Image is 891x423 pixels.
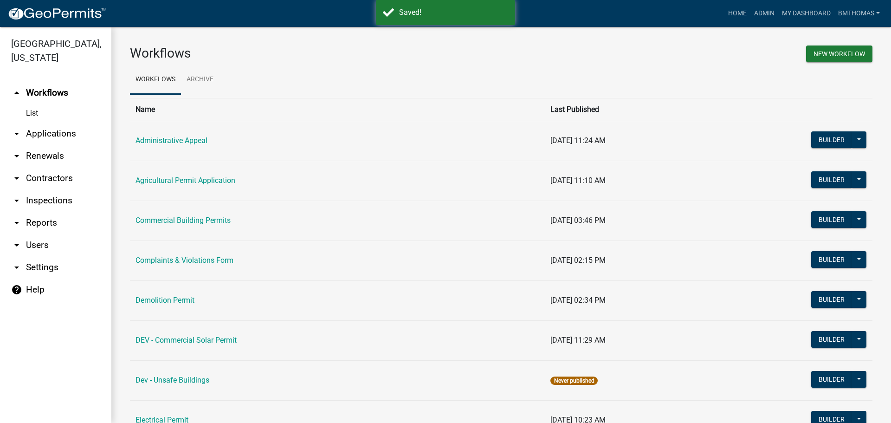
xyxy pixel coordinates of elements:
button: New Workflow [806,46,872,62]
a: Workflows [130,65,181,95]
i: arrow_drop_down [11,128,22,139]
i: arrow_drop_down [11,262,22,273]
button: Builder [811,211,852,228]
a: Demolition Permit [136,296,194,305]
a: DEV - Commercial Solar Permit [136,336,237,345]
th: Name [130,98,545,121]
a: Admin [750,5,778,22]
a: Dev - Unsafe Buildings [136,376,209,384]
button: Builder [811,291,852,308]
i: arrow_drop_up [11,87,22,98]
i: help [11,284,22,295]
i: arrow_drop_down [11,150,22,162]
button: Builder [811,251,852,268]
button: Builder [811,371,852,388]
a: My Dashboard [778,5,834,22]
button: Builder [811,171,852,188]
a: Commercial Building Permits [136,216,231,225]
button: Builder [811,331,852,348]
a: Administrative Appeal [136,136,207,145]
h3: Workflows [130,46,494,61]
span: [DATE] 11:29 AM [550,336,606,345]
i: arrow_drop_down [11,217,22,228]
button: Builder [811,131,852,148]
span: [DATE] 11:24 AM [550,136,606,145]
a: Complaints & Violations Form [136,256,233,265]
span: Never published [550,377,597,385]
i: arrow_drop_down [11,240,22,251]
a: Archive [181,65,219,95]
span: [DATE] 02:15 PM [550,256,606,265]
i: arrow_drop_down [11,173,22,184]
a: Agricultural Permit Application [136,176,235,185]
th: Last Published [545,98,707,121]
a: Home [724,5,750,22]
a: bmthomas [834,5,884,22]
div: Saved! [399,7,508,18]
span: [DATE] 03:46 PM [550,216,606,225]
span: [DATE] 02:34 PM [550,296,606,305]
span: [DATE] 11:10 AM [550,176,606,185]
i: arrow_drop_down [11,195,22,206]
